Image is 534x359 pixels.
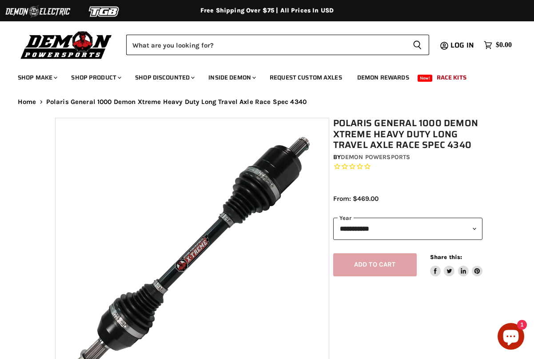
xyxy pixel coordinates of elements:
a: Request Custom Axles [263,68,349,87]
span: New! [418,75,433,82]
span: $0.00 [496,41,512,49]
ul: Main menu [11,65,510,87]
span: From: $469.00 [333,195,379,203]
img: Demon Electric Logo 2 [4,3,71,20]
inbox-online-store-chat: Shopify online store chat [495,323,527,352]
a: Shop Product [64,68,127,87]
select: year [333,218,483,239]
a: Race Kits [430,68,473,87]
a: Home [18,98,36,106]
aside: Share this: [430,253,483,277]
a: Demon Rewards [351,68,416,87]
span: Rated 0.0 out of 5 stars 0 reviews [333,162,483,172]
form: Product [126,35,429,55]
img: TGB Logo 2 [71,3,138,20]
span: Log in [450,40,474,51]
img: Demon Powersports [18,29,115,60]
span: Share this: [430,254,462,260]
h1: Polaris General 1000 Demon Xtreme Heavy Duty Long Travel Axle Race Spec 4340 [333,118,483,151]
div: by [333,152,483,162]
a: Inside Demon [202,68,261,87]
button: Search [406,35,429,55]
a: Demon Powersports [341,153,410,161]
a: Log in [446,41,479,49]
a: Shop Make [11,68,63,87]
a: $0.00 [479,39,516,52]
a: Shop Discounted [128,68,200,87]
input: Search [126,35,406,55]
span: Polaris General 1000 Demon Xtreme Heavy Duty Long Travel Axle Race Spec 4340 [46,98,307,106]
